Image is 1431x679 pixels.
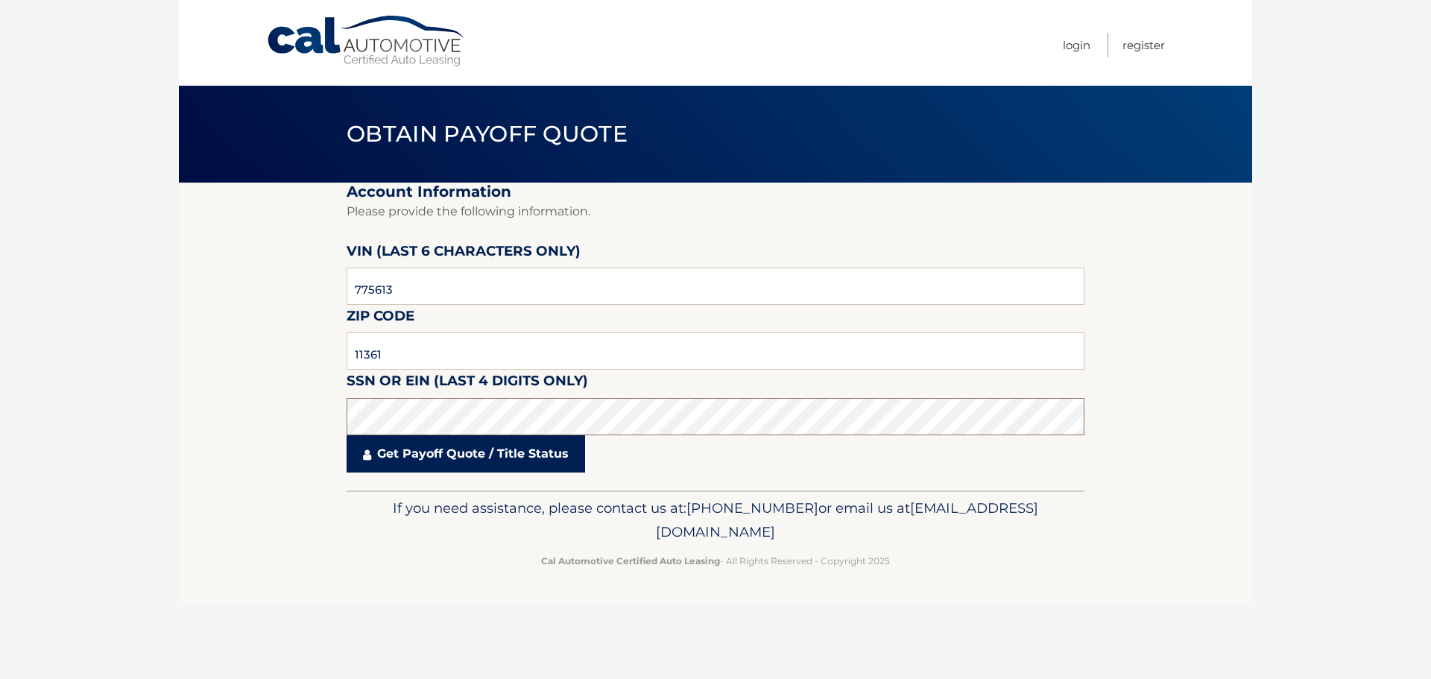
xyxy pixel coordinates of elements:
[347,183,1084,201] h2: Account Information
[347,305,414,332] label: Zip Code
[1063,33,1090,57] a: Login
[1122,33,1165,57] a: Register
[347,201,1084,222] p: Please provide the following information.
[541,555,720,566] strong: Cal Automotive Certified Auto Leasing
[266,15,467,68] a: Cal Automotive
[686,499,818,517] span: [PHONE_NUMBER]
[347,370,588,397] label: SSN or EIN (last 4 digits only)
[356,496,1075,544] p: If you need assistance, please contact us at: or email us at
[356,553,1075,569] p: - All Rights Reserved - Copyright 2025
[347,120,628,148] span: Obtain Payoff Quote
[347,435,585,473] a: Get Payoff Quote / Title Status
[347,240,581,268] label: VIN (last 6 characters only)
